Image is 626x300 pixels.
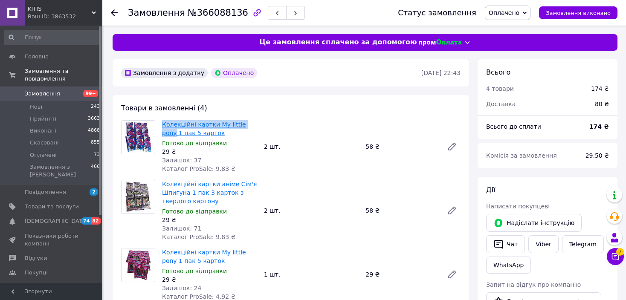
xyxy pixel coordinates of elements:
[562,235,604,253] a: Telegram
[486,68,510,76] span: Всього
[607,248,624,265] button: Чат з покупцем7
[188,8,248,18] span: №366088136
[421,69,461,76] time: [DATE] 22:43
[261,205,362,216] div: 2 шт.
[162,275,257,284] div: 29 ₴
[91,139,100,147] span: 855
[486,281,581,288] span: Запит на відгук про компанію
[162,249,246,264] a: Колекційні картки My little pony 1 пак 5 карток
[25,254,47,262] span: Відгуки
[121,104,207,112] span: Товари в замовленні (4)
[162,225,201,232] span: Залишок: 71
[83,90,98,97] span: 99+
[486,203,550,210] span: Написати покупцеві
[94,151,100,159] span: 73
[486,214,582,232] button: Надіслати інструкцію
[30,103,42,111] span: Нові
[122,121,155,154] img: Колекційні картки My little pony 1 пак 5 карток
[122,180,155,213] img: Колекційні картки аніме Сім'я Шпигуна 1 пак 3 карток з твердого картону
[486,257,531,274] a: WhatsApp
[591,84,609,93] div: 174 ₴
[259,37,417,47] span: Це замовлення сплачено за допомогою
[486,235,525,253] button: Чат
[362,141,440,153] div: 58 ₴
[528,235,558,253] a: Viber
[88,127,100,135] span: 4868
[91,163,100,179] span: 466
[25,67,102,83] span: Замовлення та повідомлення
[88,115,100,123] span: 3663
[616,248,624,256] span: 7
[30,115,56,123] span: Прийняті
[162,157,201,164] span: Залишок: 37
[162,165,235,172] span: Каталог ProSale: 9.83 ₴
[162,285,201,291] span: Залишок: 24
[261,141,362,153] div: 2 шт.
[25,217,88,225] span: [DEMOGRAPHIC_DATA]
[30,151,57,159] span: Оплачені
[486,186,495,194] span: Дії
[162,181,257,205] a: Колекційні картки аніме Сім'я Шпигуна 1 пак 3 карток з твердого картону
[121,68,208,78] div: Замовлення з додатку
[25,203,79,211] span: Товари та послуги
[25,269,48,277] span: Покупці
[589,123,609,130] b: 174 ₴
[486,101,516,107] span: Доставка
[539,6,617,19] button: Замовлення виконано
[211,68,257,78] div: Оплачено
[162,121,246,136] a: Колекційні картки My little pony 1 пак 5 карток
[590,95,614,113] div: 80 ₴
[162,147,257,156] div: 29 ₴
[122,248,155,282] img: Колекційні картки My little pony 1 пак 5 карток
[30,127,56,135] span: Виконані
[443,138,461,155] a: Редагувати
[162,234,235,240] span: Каталог ProSale: 9.83 ₴
[486,152,557,159] span: Комісія за замовлення
[486,85,514,92] span: 4 товари
[546,10,611,16] span: Замовлення виконано
[25,53,49,61] span: Головна
[25,90,60,98] span: Замовлення
[162,208,227,215] span: Готово до відправки
[162,293,235,300] span: Каталог ProSale: 4.92 ₴
[128,8,185,18] span: Замовлення
[261,268,362,280] div: 1 шт.
[30,139,59,147] span: Скасовані
[489,9,519,16] span: Оплачено
[486,123,541,130] span: Всього до сплати
[91,217,101,225] span: 82
[25,232,79,248] span: Показники роботи компанії
[162,268,227,274] span: Готово до відправки
[162,216,257,224] div: 29 ₴
[162,140,227,147] span: Готово до відправки
[30,163,91,179] span: Замовлення з [PERSON_NAME]
[398,9,476,17] div: Статус замовлення
[443,202,461,219] a: Редагувати
[28,13,102,20] div: Ваш ID: 3863532
[111,9,118,17] div: Повернутися назад
[81,217,91,225] span: 74
[362,205,440,216] div: 58 ₴
[90,188,98,196] span: 2
[28,5,92,13] span: KITIS
[362,268,440,280] div: 29 ₴
[91,103,100,111] span: 243
[25,188,66,196] span: Повідомлення
[4,30,101,45] input: Пошук
[585,152,609,159] span: 29.50 ₴
[443,266,461,283] a: Редагувати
